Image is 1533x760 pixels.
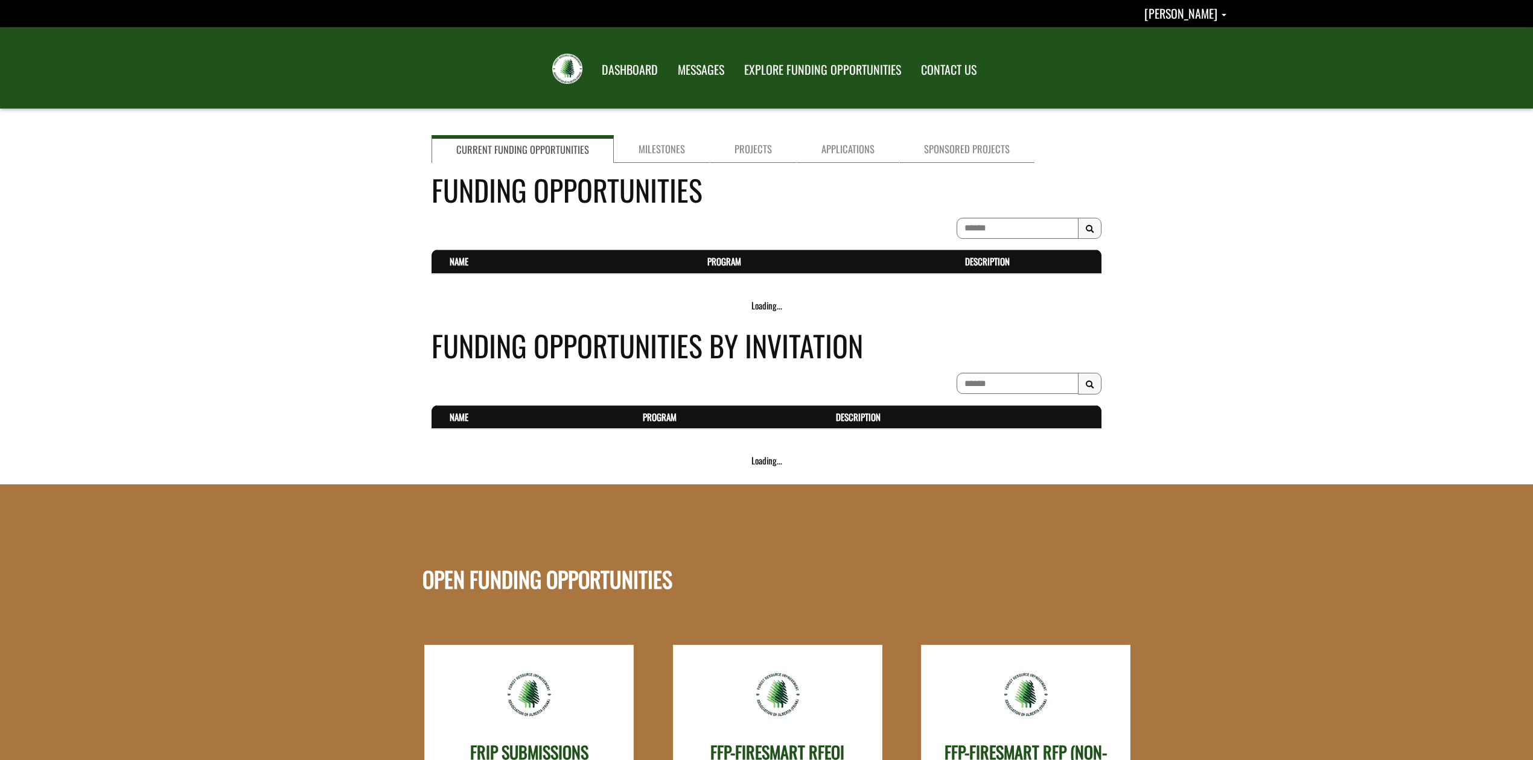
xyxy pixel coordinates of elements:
img: friaa-logo.png [755,672,800,717]
a: EXPLORE FUNDING OPPORTUNITIES [735,55,910,85]
a: DASHBOARD [593,55,667,85]
button: Search Results [1078,218,1101,239]
a: Name [450,255,468,268]
a: Program [707,255,741,268]
img: friaa-logo.png [1003,672,1048,717]
img: FRIAA Submissions Portal [552,54,582,84]
h4: Funding Opportunities [432,168,1101,211]
h4: Funding Opportunities By Invitation [432,324,1101,367]
a: CONTACT US [912,55,986,85]
nav: Main Navigation [591,51,986,85]
h1: OPEN FUNDING OPPORTUNITIES [422,497,672,591]
a: Description [965,255,1010,268]
a: Current Funding Opportunities [432,135,614,163]
a: Applications [797,135,899,163]
div: Loading... [432,454,1101,467]
a: MESSAGES [669,55,733,85]
a: Description [836,410,881,423]
input: To search on partial text, use the asterisk (*) wildcard character. [957,373,1079,394]
span: [PERSON_NAME] [1144,4,1217,22]
img: friaa-logo.png [506,672,552,717]
a: Ben Kissinger [1144,4,1226,22]
a: Name [450,410,468,423]
a: Program [643,410,677,423]
th: Actions [1076,405,1101,429]
a: Sponsored Projects [899,135,1034,163]
input: To search on partial text, use the asterisk (*) wildcard character. [957,218,1079,239]
a: Projects [710,135,797,163]
a: Milestones [614,135,710,163]
div: Loading... [432,299,1101,312]
button: Search Results [1078,373,1101,394]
